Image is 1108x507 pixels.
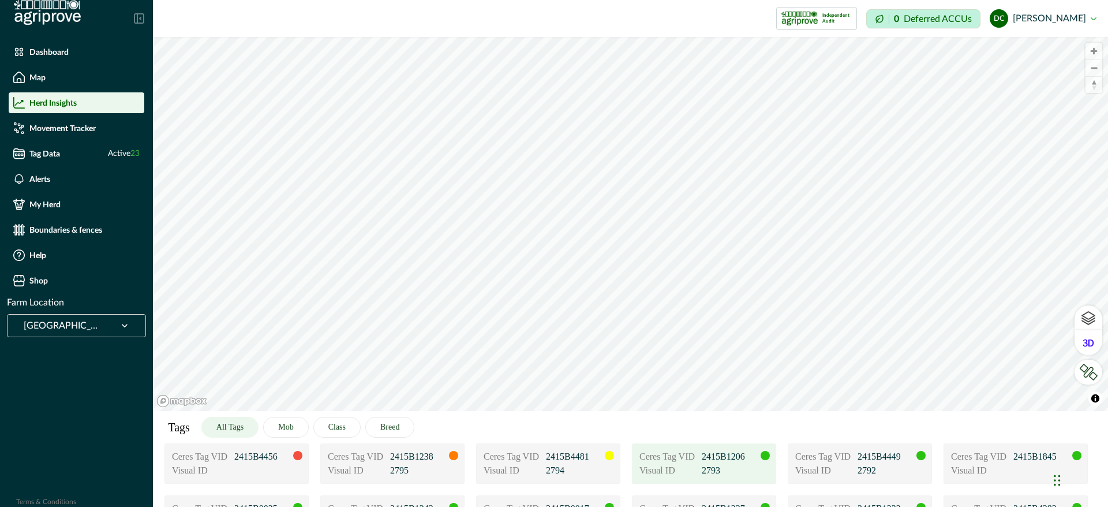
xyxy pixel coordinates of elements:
a: Map [9,67,144,88]
button: Mob [263,417,308,438]
p: Shop [29,276,48,285]
p: Visual ID [951,464,1009,478]
a: Alerts [9,169,144,189]
p: Dashboard [29,47,69,57]
div: Drag [1054,463,1061,498]
p: Visual ID [795,464,853,478]
p: 2792 [858,464,915,478]
p: Map [29,73,46,82]
span: Active [108,148,140,160]
img: LkRIKP7pqK064DBUf7vatyaj0RnXiK+1zEGAAAAAElFTkSuQmCC [1079,364,1098,381]
p: Help [29,251,46,260]
p: 2415B1238 [390,450,448,464]
button: Class [313,417,361,438]
button: Toggle attribution [1088,392,1102,405]
p: 2415B4449 [858,450,915,464]
p: Visual ID [172,464,230,478]
p: Visual ID [328,464,385,478]
iframe: Chat Widget [1050,452,1108,507]
p: Visual ID [639,464,697,478]
p: 2415B1845 [1013,450,1071,464]
p: Ceres Tag VID [328,450,385,464]
p: 2793 [702,464,759,478]
p: Visual ID [484,464,541,478]
p: 0 [894,14,899,24]
p: My Herd [29,200,61,209]
p: Movement Tracker [29,124,96,133]
a: Tag DataActive23 [9,143,144,164]
p: Tag Data [29,149,60,158]
span: 23 [130,150,140,158]
button: dylan cronje[PERSON_NAME] [990,5,1096,32]
a: Boundaries & fences [9,219,144,240]
canvas: Map [153,37,1108,411]
p: Tags [168,419,189,436]
span: Reset bearing to north [1085,77,1102,93]
a: Help [9,245,144,266]
a: Mapbox logo [156,394,207,408]
p: 2794 [546,464,604,478]
p: Independent Audit [822,13,852,24]
p: Boundaries & fences [29,225,102,234]
a: Shop [9,270,144,291]
p: Alerts [29,174,50,184]
button: Zoom out [1085,59,1102,76]
p: Ceres Tag VID [639,450,697,464]
p: Ceres Tag VID [484,450,541,464]
p: Deferred ACCUs [904,14,972,23]
p: Ceres Tag VID [172,450,230,464]
button: Breed [365,417,414,438]
button: Zoom in [1085,43,1102,59]
p: 2415B4481 [546,450,604,464]
a: Movement Tracker [9,118,144,139]
button: Reset bearing to north [1085,76,1102,93]
p: Ceres Tag VID [795,450,853,464]
a: Dashboard [9,42,144,62]
button: certification logoIndependent Audit [776,7,857,30]
p: 2795 [390,464,448,478]
img: certification logo [781,9,818,28]
p: Ceres Tag VID [951,450,1009,464]
p: Herd Insights [29,98,77,107]
p: 2415B4456 [234,450,292,464]
button: All Tags [201,417,259,438]
a: My Herd [9,194,144,215]
a: Herd Insights [9,92,144,113]
p: Farm Location [7,296,64,310]
a: Terms & Conditions [16,498,76,505]
span: Zoom out [1085,60,1102,76]
p: 2415B1206 [702,450,759,464]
